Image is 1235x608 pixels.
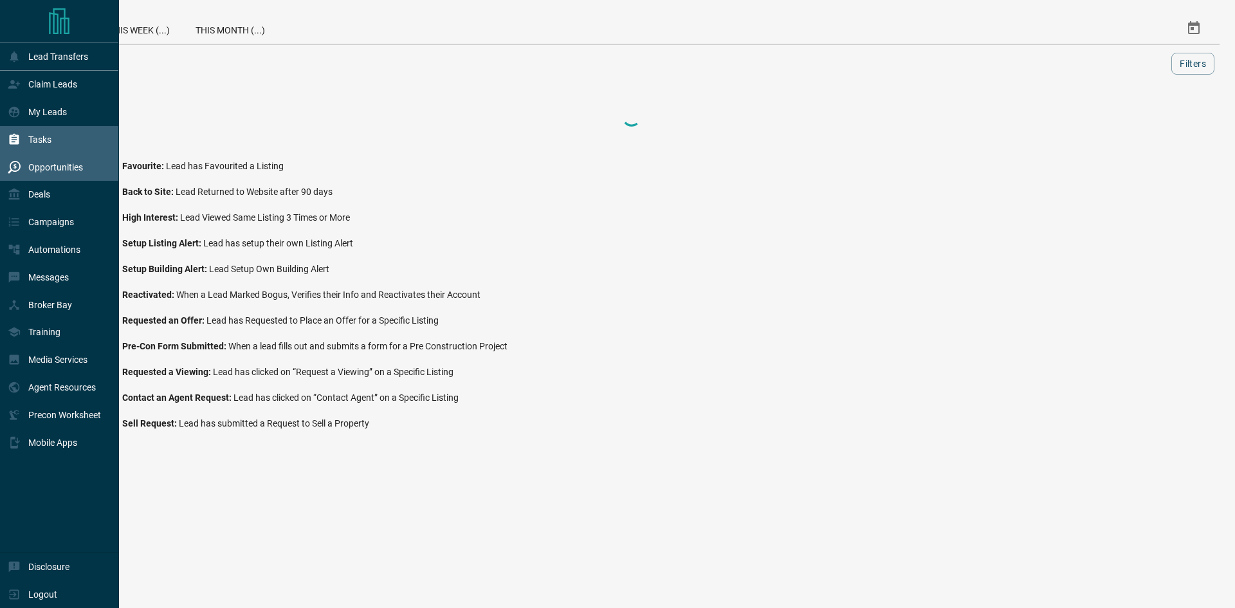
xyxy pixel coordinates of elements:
[122,392,233,403] span: Contact an Agent Request
[179,418,369,428] span: Lead has submitted a Request to Sell a Property
[166,161,284,171] span: Lead has Favourited a Listing
[203,238,353,248] span: Lead has setup their own Listing Alert
[180,212,350,223] span: Lead Viewed Same Listing 3 Times or More
[122,187,176,197] span: Back to Site
[176,290,480,300] span: When a Lead Marked Bogus, Verifies their Info and Reactivates their Account
[122,418,179,428] span: Sell Request
[176,187,333,197] span: Lead Returned to Website after 90 days
[233,392,459,403] span: Lead has clicked on “Contact Agent” on a Specific Listing
[1171,53,1214,75] button: Filters
[122,212,180,223] span: High Interest
[183,13,278,44] div: This Month (...)
[122,315,206,326] span: Requested an Offer
[122,161,166,171] span: Favourite
[209,264,329,274] span: Lead Setup Own Building Alert
[122,341,228,351] span: Pre-Con Form Submitted
[96,13,183,44] div: This Week (...)
[206,315,439,326] span: Lead has Requested to Place an Offer for a Specific Listing
[122,238,203,248] span: Setup Listing Alert
[122,264,209,274] span: Setup Building Alert
[213,367,453,377] span: Lead has clicked on “Request a Viewing” on a Specific Listing
[122,367,213,377] span: Requested a Viewing
[567,104,696,130] div: Loading
[228,341,508,351] span: When a lead fills out and submits a form for a Pre Construction Project
[1178,13,1209,44] button: Select Date Range
[122,290,176,300] span: Reactivated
